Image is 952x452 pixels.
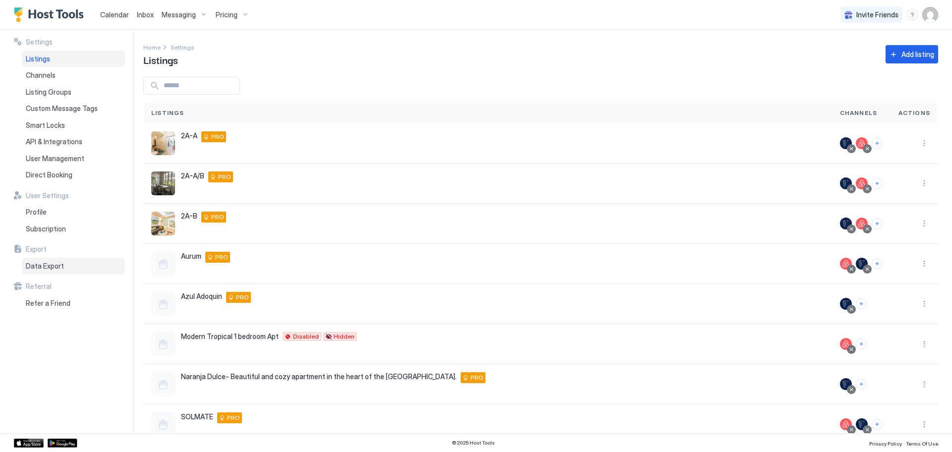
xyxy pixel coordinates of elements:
[918,378,930,390] div: menu
[22,150,125,167] a: User Management
[171,42,194,52] a: Settings
[216,10,238,19] span: Pricing
[26,137,82,146] span: API & Integrations
[901,49,934,59] div: Add listing
[856,10,898,19] span: Invite Friends
[137,9,154,20] a: Inbox
[918,177,930,189] div: menu
[26,262,64,271] span: Data Export
[26,245,47,254] span: Export
[137,10,154,19] span: Inbox
[22,67,125,84] a: Channels
[160,77,239,94] input: Input Field
[872,419,883,430] button: Connect channels
[143,42,161,52] a: Home
[211,132,224,141] span: PRO
[856,298,867,309] button: Connect channels
[211,213,224,222] span: PRO
[918,298,930,310] div: menu
[181,372,457,381] span: Naranja Dulce- Beautiful and cozy apartment in the heart of the [GEOGRAPHIC_DATA].
[26,55,50,63] span: Listings
[918,137,930,149] div: menu
[26,191,69,200] span: User Settings
[22,221,125,237] a: Subscription
[26,121,65,130] span: Smart Locks
[906,441,938,447] span: Terms Of Use
[100,10,129,19] span: Calendar
[918,338,930,350] div: menu
[872,178,883,189] button: Connect channels
[918,258,930,270] button: More options
[162,10,196,19] span: Messaging
[143,42,161,52] div: Breadcrumb
[22,51,125,67] a: Listings
[171,44,194,51] span: Settings
[872,138,883,149] button: Connect channels
[886,45,938,63] button: Add listing
[143,52,178,67] span: Listings
[918,338,930,350] button: More options
[22,133,125,150] a: API & Integrations
[143,44,161,51] span: Home
[22,167,125,183] a: Direct Booking
[26,282,52,291] span: Referral
[26,208,47,217] span: Profile
[171,42,194,52] div: Breadcrumb
[48,439,77,448] a: Google Play Store
[918,218,930,229] button: More options
[26,88,71,97] span: Listing Groups
[452,440,495,446] span: © 2025 Host Tools
[26,225,66,233] span: Subscription
[22,204,125,221] a: Profile
[918,218,930,229] div: menu
[26,104,98,113] span: Custom Message Tags
[227,413,240,422] span: PRO
[181,412,213,421] span: SOLMATE
[100,9,129,20] a: Calendar
[22,84,125,101] a: Listing Groups
[151,212,175,235] div: listing image
[918,418,930,430] div: menu
[918,258,930,270] div: menu
[26,154,84,163] span: User Management
[471,373,483,382] span: PRO
[872,218,883,229] button: Connect channels
[856,339,867,349] button: Connect channels
[14,439,44,448] div: App Store
[22,258,125,275] a: Data Export
[181,171,204,180] span: 2A-A/B
[14,7,88,22] a: Host Tools Logo
[181,131,197,140] span: 2A-A
[856,379,867,390] button: Connect channels
[151,109,184,117] span: Listings
[918,177,930,189] button: More options
[26,299,70,308] span: Refer a Friend
[922,7,938,23] div: User profile
[22,117,125,134] a: Smart Locks
[181,212,197,221] span: 2A-B
[22,295,125,312] a: Refer a Friend
[181,252,201,261] span: Aurum
[215,253,228,262] span: PRO
[218,172,231,181] span: PRO
[151,131,175,155] div: listing image
[918,378,930,390] button: More options
[181,332,279,341] span: Modern Tropical 1 bedroom Apt
[26,170,72,179] span: Direct Booking
[151,171,175,195] div: listing image
[872,258,883,269] button: Connect channels
[906,438,938,448] a: Terms Of Use
[840,109,878,117] span: Channels
[181,292,222,301] span: Azul Adoquin
[869,441,902,447] span: Privacy Policy
[26,71,56,80] span: Channels
[918,298,930,310] button: More options
[236,293,249,302] span: PRO
[898,109,930,117] span: Actions
[26,38,53,47] span: Settings
[918,137,930,149] button: More options
[22,100,125,117] a: Custom Message Tags
[906,9,918,21] div: menu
